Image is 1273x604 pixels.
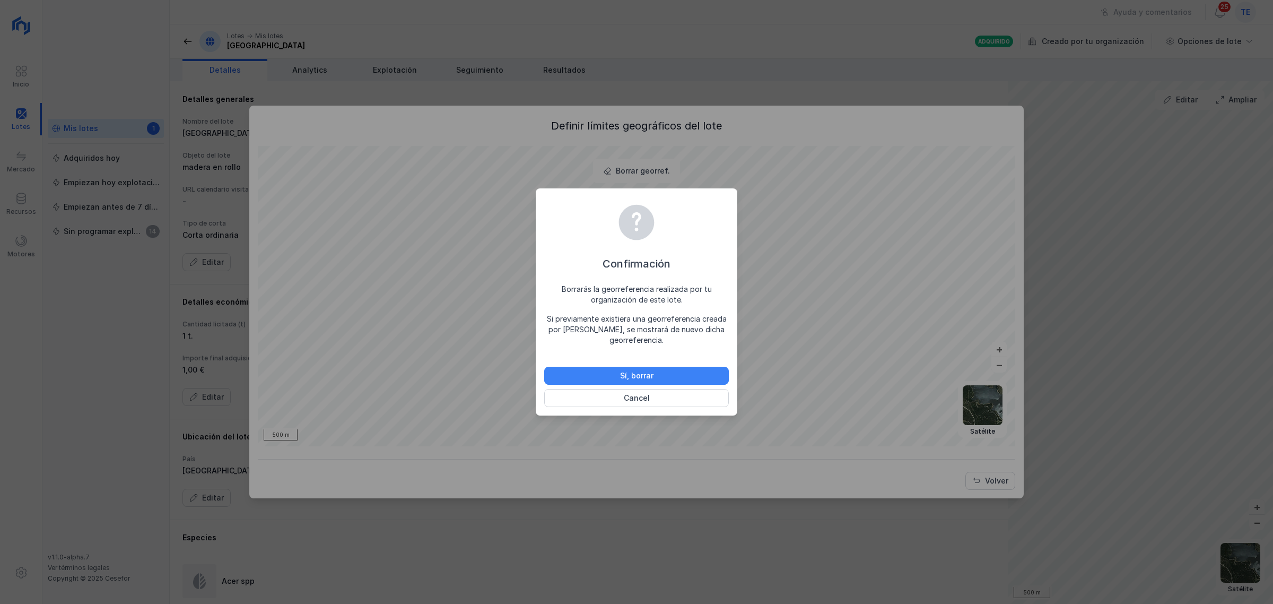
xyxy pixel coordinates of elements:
[544,367,729,385] button: Sí, borrar
[620,370,653,381] div: Sí, borrar
[624,393,650,403] div: Cancel
[544,284,729,305] div: Borrarás la georreferencia realizada por tu organización de este lote.
[544,256,729,271] div: Confirmación
[544,314,729,346] div: Si previamente existiera una georreferencia creada por [PERSON_NAME], se mostrará de nuevo dicha ...
[544,389,729,407] button: Cancel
